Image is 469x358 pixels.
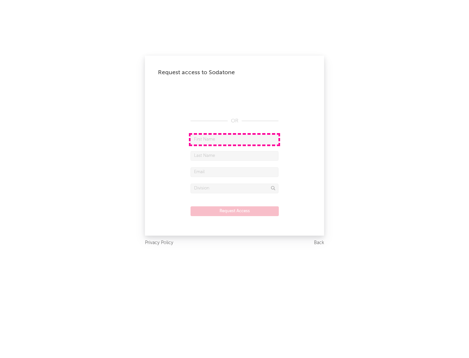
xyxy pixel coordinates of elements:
[191,206,279,216] button: Request Access
[158,69,311,76] div: Request access to Sodatone
[191,135,278,145] input: First Name
[191,117,278,125] div: OR
[191,167,278,177] input: Email
[145,239,173,247] a: Privacy Policy
[191,184,278,193] input: Division
[314,239,324,247] a: Back
[191,151,278,161] input: Last Name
